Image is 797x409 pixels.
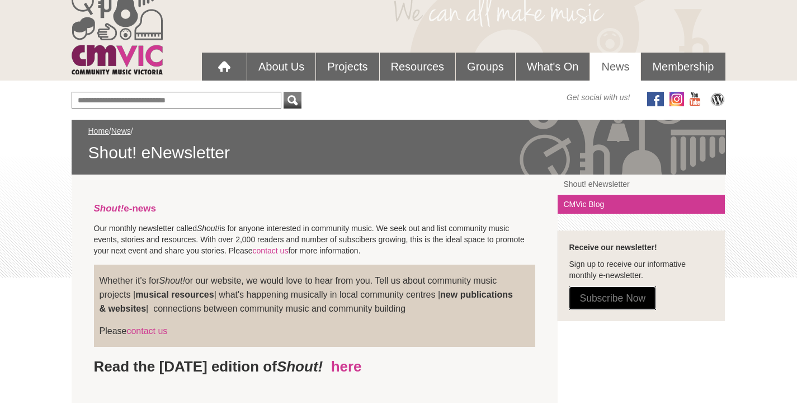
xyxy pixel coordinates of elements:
p: Sign up to receive our informative monthly e-newsletter. [569,258,714,281]
strong: Receive our newsletter! [569,243,657,252]
a: Projects [316,53,379,81]
span: Get social with us! [567,92,630,103]
a: About Us [247,53,315,81]
strong: musical resources [135,290,214,299]
a: contact us [253,246,289,255]
em: Shout! [277,358,323,375]
a: Shout!e-news [94,203,156,214]
p: Whether it's for or our website, we would love to hear from you. Tell us about community music pr... [100,274,530,316]
a: Membership [641,53,725,81]
img: icon-instagram.png [669,92,684,106]
a: News [590,53,640,81]
a: Resources [380,53,456,81]
em: Shout! [159,276,185,285]
a: News [111,126,131,135]
a: What's On [516,53,590,81]
a: Groups [456,53,515,81]
strong: new publications & websites [100,290,513,313]
a: Subscribe Now [569,286,656,310]
div: / / [88,125,709,163]
p: Our monthly newsletter called is for anyone interested in community music. We seek out and list c... [94,223,536,256]
a: Home [88,126,109,135]
span: Shout! eNewsletter [88,142,709,163]
a: CMVic Blog [558,195,725,214]
em: Shout! [197,224,219,233]
h2: Read the [DATE] edition of [94,358,536,375]
em: Shout! [94,203,124,214]
a: Shout! eNewsletter [558,175,725,195]
img: CMVic Blog [709,92,726,106]
p: Please [100,324,530,338]
a: contact us [126,326,167,336]
a: here [331,358,362,375]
